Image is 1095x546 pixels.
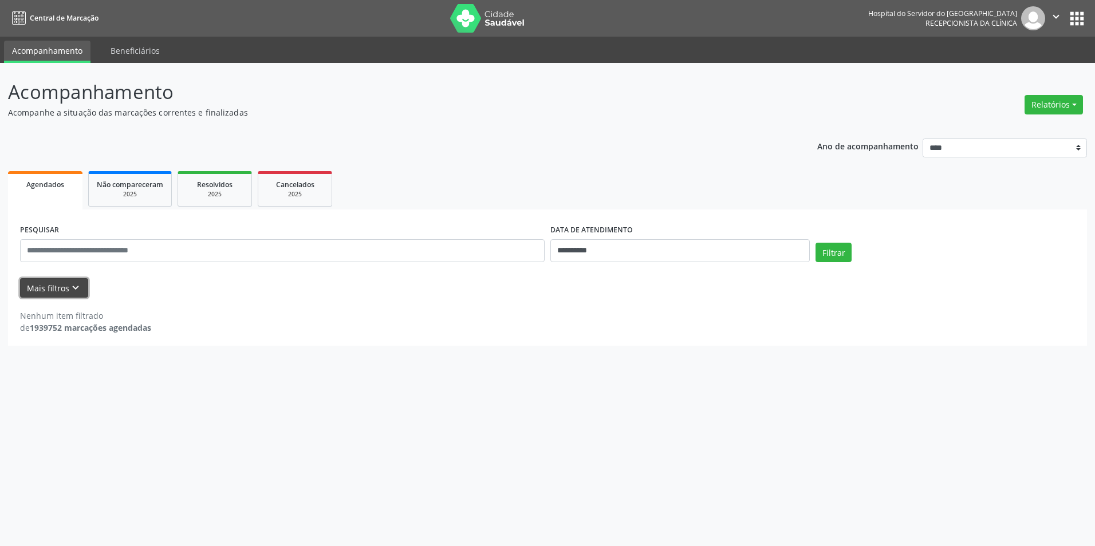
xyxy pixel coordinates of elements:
img: img [1021,6,1045,30]
a: Central de Marcação [8,9,99,27]
button: apps [1067,9,1087,29]
a: Acompanhamento [4,41,90,63]
div: Hospital do Servidor do [GEOGRAPHIC_DATA] [868,9,1017,18]
div: Nenhum item filtrado [20,310,151,322]
button: Relatórios [1025,95,1083,114]
span: Agendados [26,180,64,189]
i: keyboard_arrow_down [69,282,82,294]
span: Central de Marcação [30,13,99,23]
p: Ano de acompanhamento [817,139,919,153]
span: Recepcionista da clínica [925,18,1017,28]
button:  [1045,6,1067,30]
p: Acompanhe a situação das marcações correntes e finalizadas [8,106,763,118]
button: Mais filtroskeyboard_arrow_down [20,278,88,298]
i:  [1050,10,1062,23]
p: Acompanhamento [8,78,763,106]
div: 2025 [97,190,163,199]
a: Beneficiários [103,41,168,61]
strong: 1939752 marcações agendadas [30,322,151,333]
div: 2025 [266,190,324,199]
span: Não compareceram [97,180,163,189]
span: Resolvidos [197,180,233,189]
span: Cancelados [276,180,314,189]
div: 2025 [186,190,243,199]
label: DATA DE ATENDIMENTO [550,221,633,239]
button: Filtrar [816,243,852,262]
label: PESQUISAR [20,221,59,239]
div: de [20,322,151,334]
